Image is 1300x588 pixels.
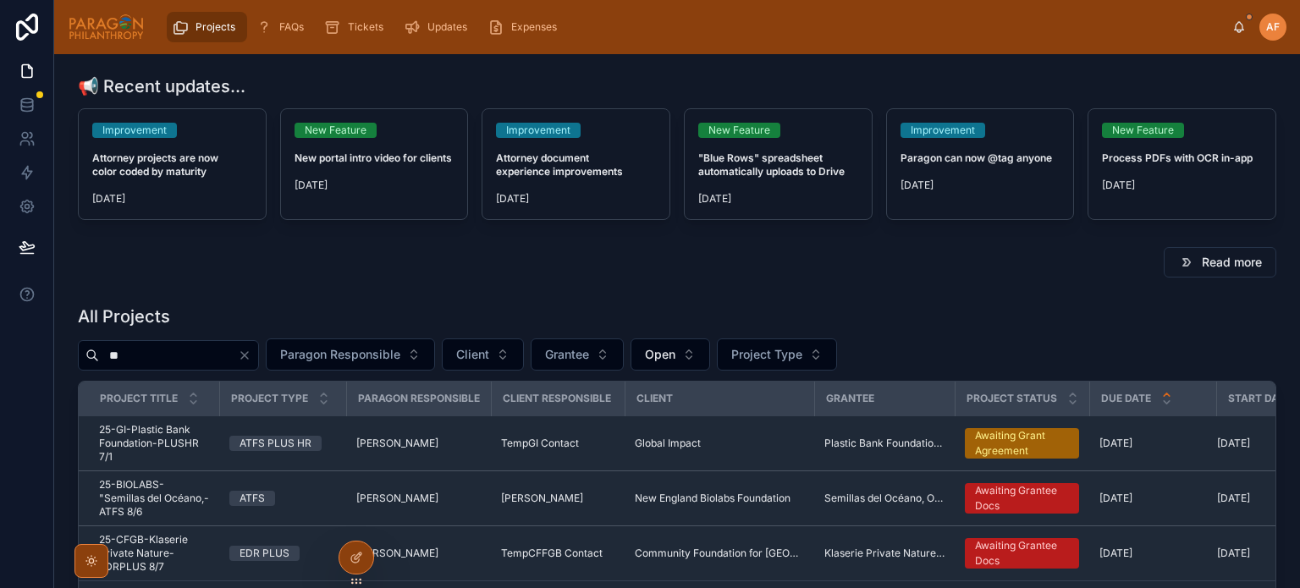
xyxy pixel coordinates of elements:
span: [DATE] [698,192,858,206]
img: App logo [68,14,145,41]
span: New England Biolabs Foundation [635,492,790,505]
button: Select Button [266,338,435,371]
strong: "Blue Rows" spreadsheet automatically uploads to Drive [698,151,845,178]
a: 25-GI-Plastic Bank Foundation-PLUSHR 7/1 [99,423,209,464]
div: Improvement [506,123,570,138]
div: EDR PLUS [240,546,289,561]
div: Improvement [911,123,975,138]
a: Updates [399,12,479,42]
button: Select Button [442,338,524,371]
button: Read more [1164,247,1276,278]
a: Projects [167,12,247,42]
a: New England Biolabs Foundation [635,492,804,505]
strong: Process PDFs with OCR in-app [1102,151,1253,164]
span: [PERSON_NAME] [501,492,583,505]
span: Project Title [100,392,178,405]
div: Awaiting Grant Agreement [975,428,1069,459]
a: [PERSON_NAME] [356,437,481,450]
span: Global Impact [635,437,701,450]
button: Select Button [717,338,837,371]
a: TempCFFGB Contact [501,547,614,560]
span: [PERSON_NAME] [356,547,438,560]
span: [DATE] [295,179,454,192]
span: Paragon Responsible [358,392,480,405]
a: [DATE] [1099,437,1206,450]
span: Paragon Responsible [280,346,400,363]
span: Due Date [1101,392,1151,405]
a: Community Foundation for [GEOGRAPHIC_DATA] [635,547,804,560]
button: Select Button [531,338,624,371]
a: New Feature"Blue Rows" spreadsheet automatically uploads to Drive[DATE] [684,108,873,220]
span: [DATE] [901,179,1060,192]
span: Client [456,346,489,363]
span: [DATE] [92,192,252,206]
a: [DATE] [1099,547,1206,560]
a: New FeatureProcess PDFs with OCR in-app[DATE] [1088,108,1276,220]
div: scrollable content [158,8,1232,46]
span: AF [1266,20,1280,34]
span: [PERSON_NAME] [356,492,438,505]
span: TempGI Contact [501,437,579,450]
h1: All Projects [78,305,170,328]
span: [PERSON_NAME] [356,437,438,450]
a: TempGI Contact [501,437,614,450]
strong: Paragon can now @tag anyone [901,151,1052,164]
a: [PERSON_NAME] [356,492,481,505]
div: ATFS [240,491,265,506]
a: 25-CFGB-Klaserie Private Nature-EDRPLUS 8/7 [99,533,209,574]
a: ImprovementAttorney projects are now color coded by maturity[DATE] [78,108,267,220]
span: Client Responsible [503,392,611,405]
span: [DATE] [1099,492,1132,505]
span: Updates [427,20,467,34]
a: Klaserie Private Nature Reserve [824,547,945,560]
span: Tickets [348,20,383,34]
a: Tickets [319,12,395,42]
strong: Attorney document experience improvements [496,151,623,178]
span: [DATE] [1217,492,1250,505]
button: Clear [238,349,258,362]
span: Expenses [511,20,557,34]
span: Grantee [826,392,874,405]
div: New Feature [305,123,366,138]
div: Improvement [102,123,167,138]
a: Plastic Bank Foundation ([GEOGRAPHIC_DATA]) [824,437,945,450]
a: Expenses [482,12,569,42]
a: 25-BIOLABS-"Semillas del Océano,-ATFS 8/6 [99,478,209,519]
a: Semillas del Océano, ONG [824,492,945,505]
a: ATFS [229,491,336,506]
button: Select Button [631,338,710,371]
a: Awaiting Grantee Docs [965,483,1079,514]
a: [PERSON_NAME] [501,492,614,505]
a: [DATE] [1099,492,1206,505]
span: Project Type [231,392,308,405]
a: ATFS PLUS HR [229,436,336,451]
span: Start Date [1228,392,1291,405]
div: New Feature [708,123,770,138]
span: FAQs [279,20,304,34]
a: Awaiting Grant Agreement [965,428,1079,459]
span: Projects [196,20,235,34]
a: FAQs [251,12,316,42]
div: ATFS PLUS HR [240,436,311,451]
span: Project Type [731,346,802,363]
div: New Feature [1112,123,1174,138]
span: [DATE] [1102,179,1262,192]
a: ImprovementAttorney document experience improvements[DATE] [482,108,670,220]
span: Read more [1202,254,1262,271]
a: [PERSON_NAME] [356,547,481,560]
span: [DATE] [1217,547,1250,560]
div: Awaiting Grantee Docs [975,483,1069,514]
a: Global Impact [635,437,804,450]
a: Awaiting Grantee Docs [965,538,1079,569]
span: [DATE] [1099,437,1132,450]
span: Grantee [545,346,589,363]
span: Project Status [967,392,1057,405]
div: Awaiting Grantee Docs [975,538,1069,569]
h1: 📢 Recent updates... [78,74,245,98]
